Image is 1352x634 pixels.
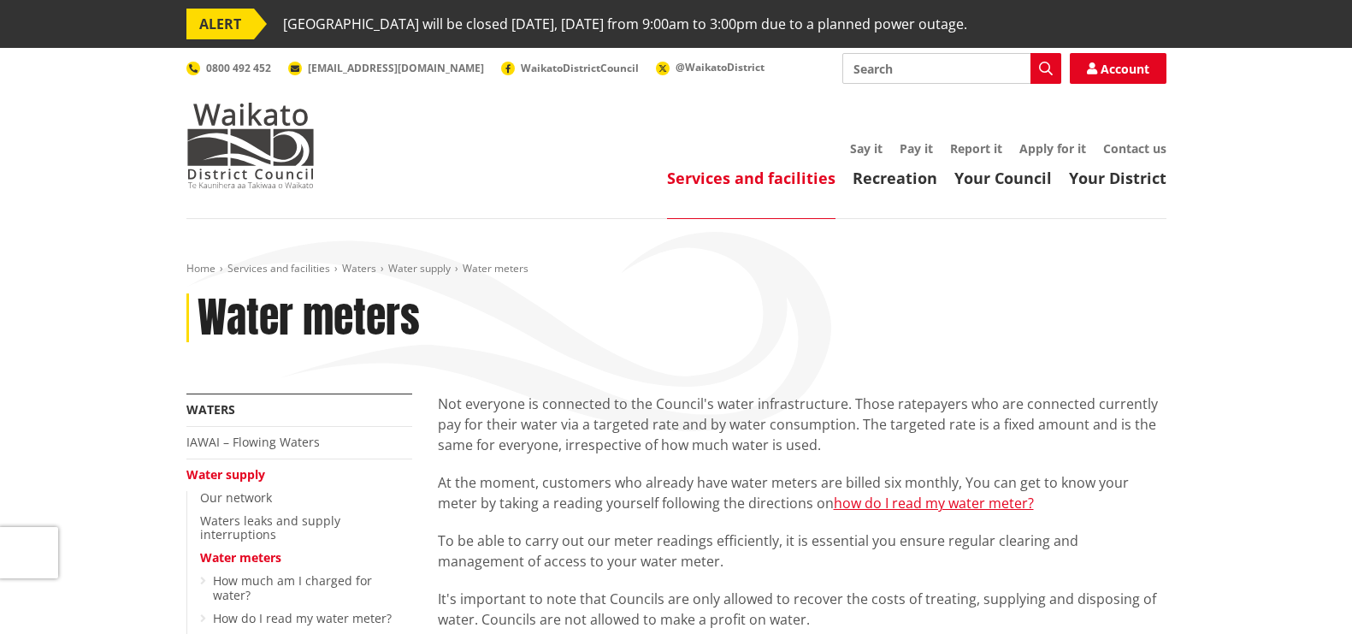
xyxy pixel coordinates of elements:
[206,61,271,75] span: 0800 492 452
[853,168,937,188] a: Recreation
[438,394,1166,455] p: Not everyone is connected to the Council's water infrastructure. Those ratepayers who are connect...
[1103,140,1166,157] a: Contact us
[388,261,451,276] a: Water supply
[950,140,1002,157] a: Report it
[954,168,1052,188] a: Your Council
[834,494,1034,513] a: how do I read my water meter?
[438,472,1166,513] p: At the moment, customers who already have water meters are billed six monthly, You can get to kno...
[186,401,235,418] a: Waters
[186,103,315,188] img: Waikato District Council - Te Kaunihera aa Takiwaa o Waikato
[656,60,765,74] a: @WaikatoDistrict
[438,589,1166,630] p: It's important to note that Councils are only allowed to recover the costs of treating, supplying...
[850,140,883,157] a: Say it
[463,261,528,276] span: Water meters
[521,61,639,75] span: WaikatoDistrictCouncil
[213,572,372,603] a: How much am I charged for water?
[308,61,484,75] span: [EMAIL_ADDRESS][DOMAIN_NAME]
[186,434,320,450] a: IAWAI – Flowing Waters
[501,61,639,75] a: WaikatoDistrictCouncil
[186,61,271,75] a: 0800 492 452
[227,261,330,276] a: Services and facilities
[676,60,765,74] span: @WaikatoDistrict
[900,140,933,157] a: Pay it
[288,61,484,75] a: [EMAIL_ADDRESS][DOMAIN_NAME]
[342,261,376,276] a: Waters
[200,489,272,506] a: Our network
[842,53,1061,84] input: Search input
[198,293,420,343] h1: Water meters
[200,513,340,543] a: Waters leaks and supply interruptions
[283,9,967,39] span: [GEOGRAPHIC_DATA] will be closed [DATE], [DATE] from 9:00am to 3:00pm due to a planned power outage.
[200,549,281,566] a: Water meters
[186,466,265,483] a: Water supply
[213,610,392,626] a: How do I read my water meter?
[1069,168,1166,188] a: Your District
[186,262,1166,276] nav: breadcrumb
[1070,53,1166,84] a: Account
[438,530,1166,572] p: To be able to carry out our meter readings efficiently, it is essential you ensure regular cleari...
[667,168,835,188] a: Services and facilities
[186,9,254,39] span: ALERT
[186,261,215,276] a: Home
[1019,140,1086,157] a: Apply for it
